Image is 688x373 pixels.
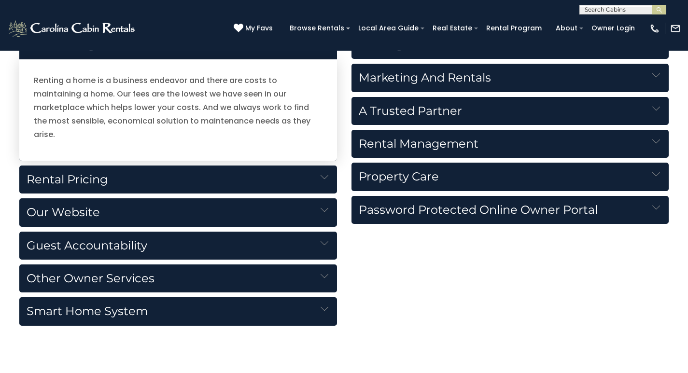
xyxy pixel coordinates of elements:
h5: Our Website [19,198,337,226]
a: My Favs [234,23,275,34]
img: down-arrow-card.svg [652,170,660,178]
a: Rental Program [481,21,547,36]
img: down-arrow-card.svg [321,173,328,181]
img: down-arrow-card.svg [652,204,660,211]
span: My Favs [245,23,273,33]
h5: Property Care [351,163,669,191]
img: White-1-2.png [7,19,138,38]
h5: Rental Management [351,130,669,158]
img: down-arrow-card.svg [652,138,660,145]
a: Owner Login [587,21,640,36]
p: Renting a home is a business endeavor and there are costs to maintaining a home. Our fees are the... [34,74,323,141]
a: Real Estate [428,21,477,36]
img: down-arrow-card.svg [652,105,660,112]
img: down-arrow-card.svg [321,206,328,214]
img: phone-regular-white.png [649,23,660,34]
h5: Smart Home System [19,297,337,325]
h5: Other Owner Services [19,264,337,292]
h5: A Trusted Partner [351,97,669,125]
h5: Rental Pricing [19,166,337,193]
h5: Marketing and Rentals [351,64,669,92]
h5: Guest Accountability [19,232,337,260]
img: down-arrow-card.svg [321,305,328,313]
img: mail-regular-white.png [670,23,681,34]
h5: Password Protected Online Owner Portal [351,196,669,224]
a: About [551,21,582,36]
img: down-arrow-card.svg [321,272,328,280]
a: Local Area Guide [353,21,423,36]
img: down-arrow-card.svg [652,71,660,79]
a: Browse Rentals [285,21,349,36]
img: down-arrow-card.svg [321,239,328,247]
